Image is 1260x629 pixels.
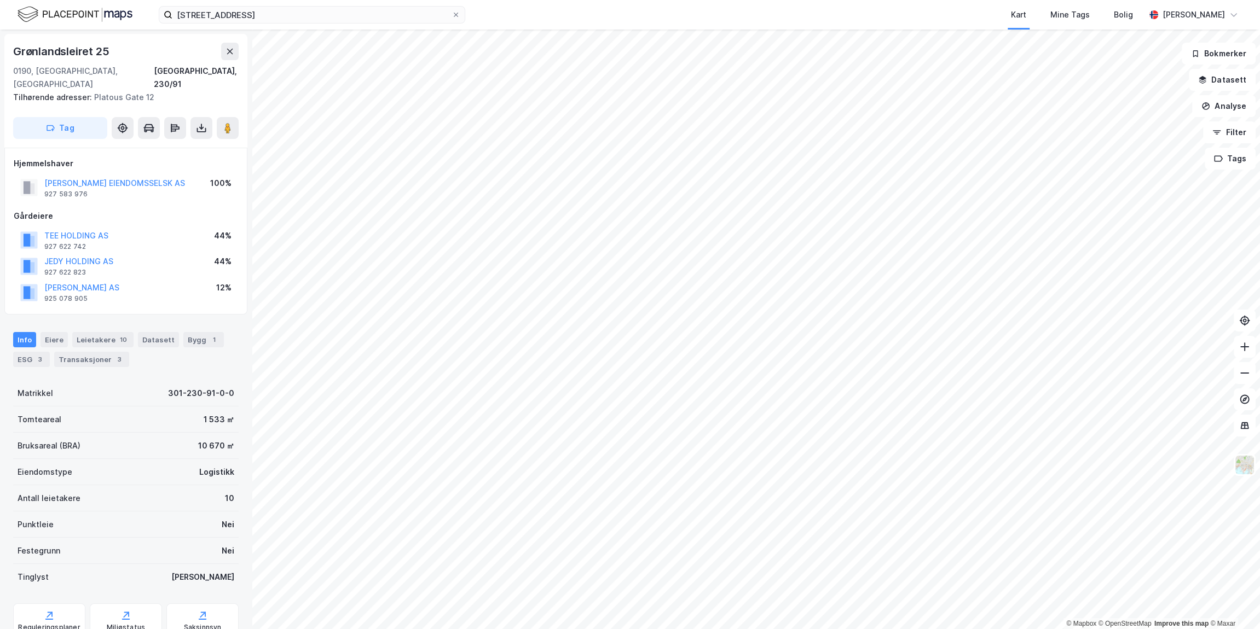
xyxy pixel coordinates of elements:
span: Tilhørende adresser: [13,92,94,102]
div: Leietakere [72,332,134,347]
div: Bygg [183,332,224,347]
img: logo.f888ab2527a4732fd821a326f86c7f29.svg [18,5,132,24]
div: Matrikkel [18,387,53,400]
button: Tags [1205,148,1256,170]
div: Kart [1011,8,1026,21]
div: 927 622 742 [44,242,86,251]
div: Logistikk [199,465,234,479]
div: 927 622 823 [44,268,86,277]
div: Nei [222,518,234,531]
div: Gårdeiere [14,209,238,223]
div: Eiere [41,332,68,347]
div: Tinglyst [18,570,49,584]
div: Bolig [1114,8,1133,21]
div: 1 533 ㎡ [204,413,234,426]
div: [GEOGRAPHIC_DATA], 230/91 [154,65,239,91]
div: Transaksjoner [54,352,129,367]
div: 44% [214,229,232,242]
div: Bruksareal (BRA) [18,439,80,452]
a: OpenStreetMap [1099,620,1152,627]
div: 0190, [GEOGRAPHIC_DATA], [GEOGRAPHIC_DATA] [13,65,154,91]
div: Festegrunn [18,544,60,557]
div: ESG [13,352,50,367]
div: Antall leietakere [18,492,80,505]
iframe: Chat Widget [1205,576,1260,629]
div: Mine Tags [1050,8,1090,21]
a: Mapbox [1066,620,1096,627]
div: Grønlandsleiret 25 [13,43,111,60]
div: 10 670 ㎡ [198,439,234,452]
div: 3 [34,354,45,365]
div: 1 [209,334,219,345]
img: Z [1234,455,1255,475]
div: 10 [118,334,129,345]
button: Filter [1203,121,1256,143]
div: 925 078 905 [44,294,88,303]
div: 10 [225,492,234,505]
button: Tag [13,117,107,139]
div: [PERSON_NAME] [1163,8,1225,21]
button: Analyse [1192,95,1256,117]
input: Søk på adresse, matrikkel, gårdeiere, leietakere eller personer [172,7,452,23]
div: [PERSON_NAME] [171,570,234,584]
div: 12% [216,281,232,294]
button: Bokmerker [1182,43,1256,65]
div: 100% [210,177,232,190]
div: Hjemmelshaver [14,157,238,170]
div: Datasett [138,332,179,347]
div: Punktleie [18,518,54,531]
button: Datasett [1189,69,1256,91]
a: Improve this map [1154,620,1209,627]
div: Nei [222,544,234,557]
div: 301-230-91-0-0 [168,387,234,400]
div: 3 [114,354,125,365]
div: 44% [214,255,232,268]
div: Platous Gate 12 [13,91,230,104]
div: Kontrollprogram for chat [1205,576,1260,629]
div: Eiendomstype [18,465,72,479]
div: Tomteareal [18,413,61,426]
div: Info [13,332,36,347]
div: 927 583 976 [44,190,88,199]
